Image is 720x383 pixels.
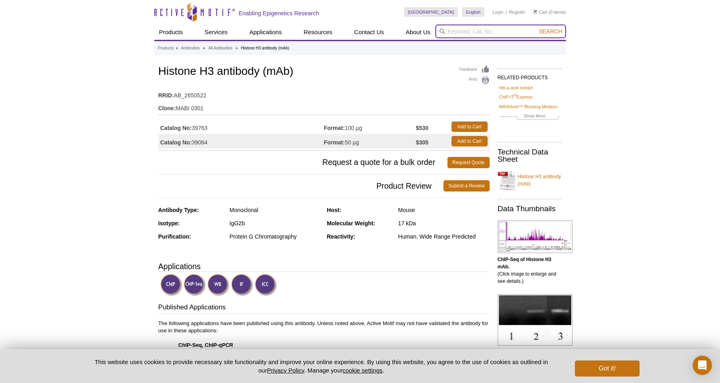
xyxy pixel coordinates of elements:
[539,28,562,35] span: Search
[158,157,447,168] span: Request a quote for a bulk order
[324,134,416,148] td: 50 µg
[459,76,490,85] a: Print
[499,112,560,121] a: Show More
[498,348,562,370] p: (Click image to enlarge and see details.)
[231,274,253,296] img: Immunofluorescence Validated
[327,207,341,213] strong: Host:
[459,65,490,74] a: Feedback
[443,180,489,191] a: Submit a Review
[498,68,562,83] h2: RELATED PRODUCTS
[327,233,355,240] strong: Reactivity:
[462,7,484,17] a: English
[398,206,489,214] div: Mouse
[158,180,444,191] span: Product Review
[324,124,345,132] strong: Format:
[160,124,192,132] strong: Catalog No:
[498,294,572,346] img: Histone H3 antibody (mAb) tested by ChIP.
[509,9,525,15] a: Register
[492,9,503,15] a: Login
[398,220,489,227] div: 17 kDa
[181,45,200,52] a: Antibodies
[241,46,289,50] li: Histone H3 antibody (mAb)
[154,25,188,40] a: Products
[506,7,507,17] li: |
[267,367,304,374] a: Privacy Policy
[498,257,552,270] b: ChIP-Seq of Histone H3 mAb.
[184,274,206,296] img: ChIP-Seq Validated
[451,136,488,146] a: Add to Cart
[158,45,174,52] a: Products
[255,274,277,296] img: Immunocytochemistry Validated
[498,205,562,212] h2: Data Thumbnails
[327,220,375,227] strong: Molecular Weight:
[158,220,180,227] strong: Isotype:
[499,93,533,101] a: ChIP-IT®Express
[176,46,178,50] li: »
[230,233,321,240] div: Protein G Chromatography
[498,220,572,253] img: Histone H3 antibody (mAb) tested by ChIP-Seq.
[299,25,337,40] a: Resources
[451,121,488,132] a: Add to Cart
[499,103,558,110] a: MAXblock™ Blocking Medium
[160,139,192,146] strong: Catalog No:
[536,28,564,35] button: Search
[81,358,562,375] p: This website uses cookies to provide necessary site functionality and improve your online experie...
[160,274,183,296] img: ChIP Validated
[236,46,238,50] li: »
[324,139,345,146] strong: Format:
[533,7,566,17] li: (0 items)
[349,25,389,40] a: Contact Us
[343,367,382,374] button: cookie settings
[498,148,562,163] h2: Technical Data Sheet
[416,124,428,132] strong: $530
[401,25,435,40] a: About Us
[404,7,458,17] a: [GEOGRAPHIC_DATA]
[158,119,324,134] td: 39763
[158,87,490,100] td: AB_2650522
[158,105,176,112] strong: Clone:
[158,233,191,240] strong: Purification:
[207,274,230,296] img: Western Blot Validated
[693,356,712,375] div: Open Intercom Messenger
[324,119,416,134] td: 100 µg
[498,168,562,192] a: Histone H3 antibody (mAb)
[498,256,562,285] p: (Click image to enlarge and see details.)
[575,360,639,377] button: Got it!
[499,84,533,91] a: HeLa acid extract
[158,134,324,148] td: 39064
[447,157,490,168] a: Request Quote
[178,342,233,348] strong: ChIP-Seq, ChIP-qPCR
[230,220,321,227] div: IgG2b
[158,92,174,99] strong: RRID:
[514,94,517,98] sup: ®
[533,10,537,14] img: Your Cart
[416,139,428,146] strong: $305
[239,10,319,17] h2: Enabling Epigenetics Research
[208,45,232,52] a: All Antibodies
[158,260,490,272] h3: Applications
[230,206,321,214] div: Monoclonal
[158,207,199,213] strong: Antibody Type:
[203,46,205,50] li: »
[435,25,566,38] input: Keyword, Cat. No.
[533,9,548,15] a: Cart
[244,25,287,40] a: Applications
[158,65,490,79] h1: Histone H3 antibody (mAb)
[158,100,490,113] td: MABI 0301
[200,25,233,40] a: Services
[398,233,489,240] div: Human, Wide Range Predicted
[158,303,490,314] h3: Published Applications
